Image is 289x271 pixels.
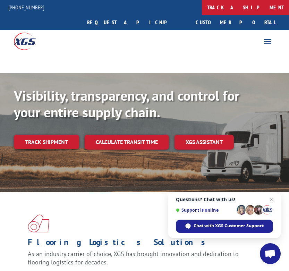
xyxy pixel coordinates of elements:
span: Chat with XGS Customer Support [176,220,273,233]
a: Open chat [260,243,281,264]
span: Chat with XGS Customer Support [194,223,264,229]
h1: Flooring Logistics Solutions [28,238,256,250]
a: Request a pickup [82,15,182,30]
a: [PHONE_NUMBER] [8,4,44,11]
b: Visibility, transparency, and control for your entire supply chain. [14,86,239,121]
span: Support is online [176,208,234,213]
a: Track shipment [14,135,79,149]
a: Customer Portal [190,15,281,30]
span: As an industry carrier of choice, XGS has brought innovation and dedication to flooring logistics... [28,250,239,266]
a: XGS ASSISTANT [175,135,234,150]
img: xgs-icon-total-supply-chain-intelligence-red [28,214,49,232]
a: Calculate transit time [85,135,169,150]
span: Questions? Chat with us! [176,197,273,202]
